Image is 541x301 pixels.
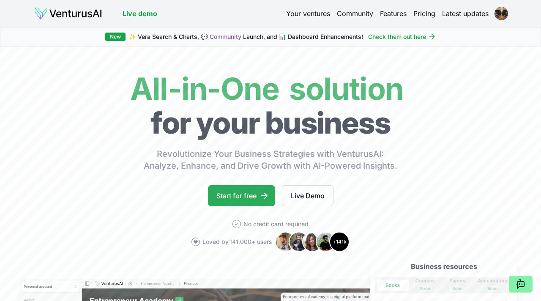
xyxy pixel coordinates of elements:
[316,232,336,252] img: Avatar 4
[442,8,489,19] a: Latest updates
[286,8,330,19] a: Your ventures
[208,185,275,206] a: Start for free
[275,232,295,252] img: Avatar 1
[302,232,322,252] img: Avatar 3
[129,33,363,41] span: ✨ Vera Search & Charts, 💬 Launch, and 📊 Dashboard Enhancements!
[210,33,241,40] a: Community
[289,232,309,252] img: Avatar 2
[105,33,126,41] div: New
[337,8,373,19] a: Community
[380,8,407,19] a: Features
[282,185,333,206] a: Live Demo
[413,8,435,19] a: Pricing
[368,33,436,41] a: Check them out here
[495,7,508,20] img: ACg8ocKkmY7XcqiP2IdTYy-_Cw3el7A2TU92daw3QrJjQNryfnRLJC3u=s96-c
[123,8,157,19] a: Live demo
[34,7,102,20] img: logo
